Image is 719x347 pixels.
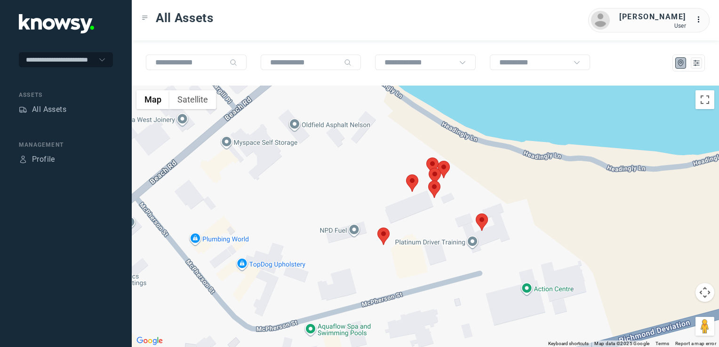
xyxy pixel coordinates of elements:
[655,341,670,346] a: Terms
[594,341,649,346] span: Map data ©2025 Google
[675,341,716,346] a: Report a map error
[695,14,707,25] div: :
[19,155,27,164] div: Profile
[19,154,55,165] a: ProfileProfile
[619,11,686,23] div: [PERSON_NAME]
[230,59,237,66] div: Search
[19,14,94,33] img: Application Logo
[677,59,685,67] div: Map
[548,340,589,347] button: Keyboard shortcuts
[695,14,707,27] div: :
[695,283,714,302] button: Map camera controls
[19,104,66,115] a: AssetsAll Assets
[134,335,165,347] a: Open this area in Google Maps (opens a new window)
[696,16,705,23] tspan: ...
[32,154,55,165] div: Profile
[19,141,113,149] div: Management
[692,59,701,67] div: List
[344,59,352,66] div: Search
[695,317,714,336] button: Drag Pegman onto the map to open Street View
[19,105,27,114] div: Assets
[619,23,686,29] div: User
[695,90,714,109] button: Toggle fullscreen view
[169,90,216,109] button: Show satellite imagery
[156,9,214,26] span: All Assets
[591,11,610,30] img: avatar.png
[19,91,113,99] div: Assets
[134,335,165,347] img: Google
[32,104,66,115] div: All Assets
[142,15,148,21] div: Toggle Menu
[136,90,169,109] button: Show street map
